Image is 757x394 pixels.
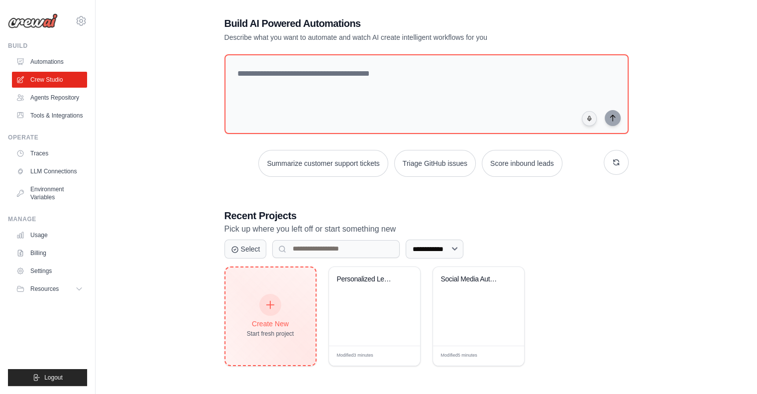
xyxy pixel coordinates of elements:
[337,352,373,359] span: Modified 3 minutes
[396,352,405,360] span: Edit
[12,281,87,297] button: Resources
[12,163,87,179] a: LLM Connections
[224,223,629,236] p: Pick up where you left off or start something new
[30,285,59,293] span: Resources
[441,352,477,359] span: Modified 5 minutes
[224,16,559,30] h1: Build AI Powered Automations
[258,150,388,177] button: Summarize customer support tickets
[224,209,629,223] h3: Recent Projects
[12,227,87,243] a: Usage
[604,150,629,175] button: Get new suggestions
[441,275,501,284] div: Social Media Automation Hub
[224,32,559,42] p: Describe what you want to automate and watch AI create intelligent workflows for you
[12,108,87,124] a: Tools & Integrations
[12,263,87,279] a: Settings
[482,150,562,177] button: Score inbound leads
[224,240,267,259] button: Select
[8,13,58,28] img: Logo
[12,181,87,205] a: Environment Variables
[12,145,87,161] a: Traces
[12,54,87,70] a: Automations
[8,215,87,223] div: Manage
[8,42,87,50] div: Build
[12,245,87,261] a: Billing
[247,319,294,329] div: Create New
[8,369,87,386] button: Logout
[247,330,294,338] div: Start fresh project
[12,72,87,88] a: Crew Studio
[8,133,87,141] div: Operate
[394,150,476,177] button: Triage GitHub issues
[12,90,87,106] a: Agents Repository
[44,374,63,382] span: Logout
[337,275,397,284] div: Personalized Learning Management System
[500,352,509,360] span: Edit
[582,111,597,126] button: Click to speak your automation idea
